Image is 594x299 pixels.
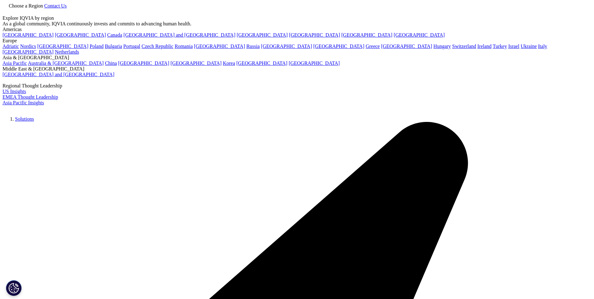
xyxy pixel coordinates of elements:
a: Israel [508,44,519,49]
a: [GEOGRAPHIC_DATA] [313,44,364,49]
div: Americas [3,27,591,32]
a: Czech Republic [142,44,173,49]
span: Choose a Region [9,3,43,8]
div: Europe [3,38,591,44]
a: [GEOGRAPHIC_DATA] [118,60,169,66]
a: [GEOGRAPHIC_DATA] [194,44,245,49]
a: Netherlands [55,49,79,55]
a: [GEOGRAPHIC_DATA] and [GEOGRAPHIC_DATA] [3,72,114,77]
a: [GEOGRAPHIC_DATA] [3,32,54,38]
a: [GEOGRAPHIC_DATA] [55,32,106,38]
div: Asia & [GEOGRAPHIC_DATA] [3,55,591,60]
a: US Insights [3,89,26,94]
a: Italy [538,44,547,49]
a: [GEOGRAPHIC_DATA] [261,44,312,49]
a: Portugal [123,44,140,49]
a: Hungary [433,44,451,49]
a: Ireland [478,44,492,49]
a: EMEA Thought Leadership [3,94,58,100]
a: [GEOGRAPHIC_DATA] [237,32,288,38]
a: Romania [175,44,193,49]
a: [GEOGRAPHIC_DATA] [394,32,445,38]
a: [GEOGRAPHIC_DATA] and [GEOGRAPHIC_DATA] [123,32,235,38]
a: [GEOGRAPHIC_DATA] [289,32,340,38]
a: [GEOGRAPHIC_DATA] [3,49,54,55]
a: [GEOGRAPHIC_DATA] [171,60,222,66]
a: [GEOGRAPHIC_DATA] [341,32,392,38]
a: Ukraine [521,44,537,49]
a: China [105,60,117,66]
div: Middle East & [GEOGRAPHIC_DATA] [3,66,591,72]
a: Australia & [GEOGRAPHIC_DATA] [28,60,104,66]
a: Solutions [15,116,34,122]
a: Turkey [493,44,507,49]
a: Poland [90,44,103,49]
a: Russia [246,44,260,49]
a: Asia Pacific Insights [3,100,44,105]
a: Nordics [20,44,36,49]
a: [GEOGRAPHIC_DATA] [236,60,287,66]
a: Bulgaria [105,44,122,49]
a: Korea [223,60,235,66]
a: Adriatic [3,44,19,49]
a: Contact Us [44,3,67,8]
a: [GEOGRAPHIC_DATA] [289,60,340,66]
button: Cookies Settings [6,280,22,296]
a: [GEOGRAPHIC_DATA] [37,44,88,49]
a: Canada [107,32,122,38]
a: Greece [366,44,380,49]
div: Regional Thought Leadership [3,83,591,89]
a: [GEOGRAPHIC_DATA] [381,44,432,49]
div: Explore IQVIA by region [3,15,591,21]
a: Asia Pacific [3,60,27,66]
div: As a global community, IQVIA continuously invests and commits to advancing human health. [3,21,591,27]
a: Switzerland [452,44,476,49]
